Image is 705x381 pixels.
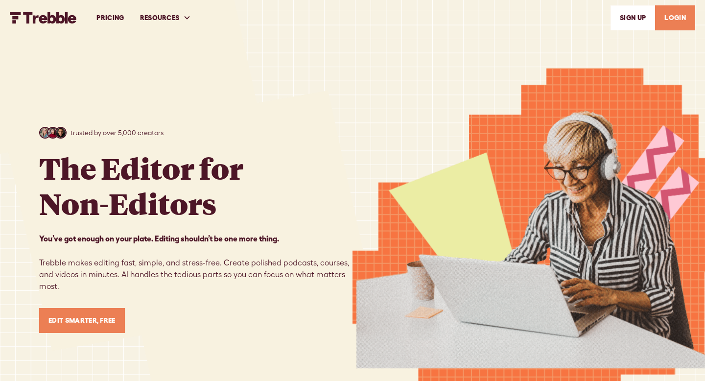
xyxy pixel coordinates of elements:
strong: You’ve got enough on your plate. Editing shouldn’t be one more thing. ‍ [39,234,279,243]
img: Trebble FM Logo [10,12,77,24]
div: RESOURCES [140,13,180,23]
p: Trebble makes editing fast, simple, and stress-free. Create polished podcasts, courses, and video... [39,233,352,292]
h1: The Editor for Non-Editors [39,150,243,221]
p: trusted by over 5,000 creators [70,128,164,138]
a: PRICING [89,1,132,35]
a: Edit Smarter, Free [39,308,125,333]
div: RESOURCES [132,1,199,35]
a: SIGn UP [611,5,655,30]
a: home [10,12,77,24]
a: LOGIN [655,5,695,30]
